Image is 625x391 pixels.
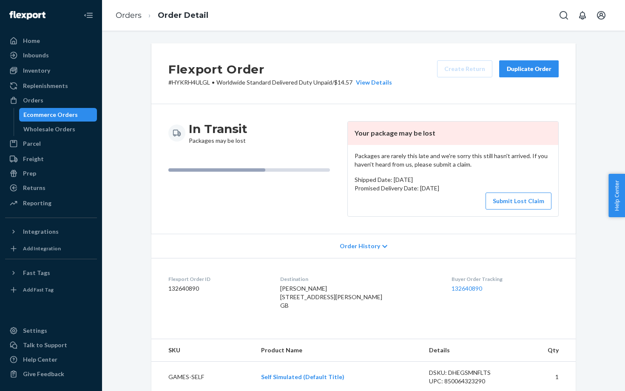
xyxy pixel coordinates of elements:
a: Inventory [5,64,97,77]
button: Open account menu [593,7,610,24]
h2: Flexport Order [168,60,392,78]
a: Home [5,34,97,48]
header: Your package may be lost [348,122,558,145]
div: Replenishments [23,82,68,90]
div: Help Center [23,355,57,364]
div: Duplicate Order [506,65,551,73]
div: Integrations [23,227,59,236]
div: Settings [23,326,47,335]
a: Returns [5,181,97,195]
p: Promised Delivery Date: [DATE] [355,184,551,193]
div: Inventory [23,66,50,75]
dt: Buyer Order Tracking [452,275,559,283]
a: Orders [116,11,142,20]
button: Close Navigation [80,7,97,24]
a: Reporting [5,196,97,210]
h3: In Transit [189,121,247,136]
div: Returns [23,184,45,192]
th: Details [422,339,516,362]
th: Qty [515,339,576,362]
div: Prep [23,169,36,178]
div: Orders [23,96,43,105]
th: Product Name [254,339,422,362]
p: Shipped Date: [DATE] [355,176,551,184]
p: Packages are rarely this late and we're sorry this still hasn't arrived. If you haven't heard fro... [355,152,551,169]
button: Talk to Support [5,338,97,352]
button: Open notifications [574,7,591,24]
img: Flexport logo [9,11,45,20]
div: Ecommerce Orders [23,110,78,119]
button: Open Search Box [555,7,572,24]
a: Help Center [5,353,97,366]
span: Worldwide Standard Delivered Duty Unpaid [216,79,332,86]
div: Home [23,37,40,45]
button: Duplicate Order [499,60,559,77]
div: Parcel [23,139,41,148]
dt: Flexport Order ID [168,275,267,283]
a: Orders [5,93,97,107]
a: Ecommerce Orders [19,108,97,122]
button: Integrations [5,225,97,238]
div: Inbounds [23,51,49,59]
a: Parcel [5,137,97,150]
div: DSKU: DHEGSMNFLTS [429,368,509,377]
ol: breadcrumbs [109,3,215,28]
div: Reporting [23,199,51,207]
a: Settings [5,324,97,337]
span: • [212,79,215,86]
a: Replenishments [5,79,97,93]
button: View Details [352,78,392,87]
dd: 132640890 [168,284,267,293]
button: Help Center [608,174,625,217]
a: Prep [5,167,97,180]
div: Add Fast Tag [23,286,54,293]
button: Create Return [437,60,492,77]
dt: Destination [280,275,438,283]
div: Fast Tags [23,269,50,277]
a: Freight [5,152,97,166]
div: Freight [23,155,44,163]
div: UPC: 850064323290 [429,377,509,385]
p: # HYKRH4ULGL / $14.57 [168,78,392,87]
a: 132640890 [452,285,482,292]
button: Submit Lost Claim [486,193,551,210]
a: Inbounds [5,48,97,62]
button: Give Feedback [5,367,97,381]
div: Add Integration [23,245,61,252]
div: Wholesale Orders [23,125,75,133]
iframe: Opens a widget where you can chat to one of our agents [570,365,616,387]
div: Packages may be lost [189,121,247,145]
a: Add Integration [5,242,97,255]
button: Fast Tags [5,266,97,280]
a: Self Simulated (Default Title) [261,373,344,380]
a: Add Fast Tag [5,283,97,297]
span: Order History [340,242,380,250]
th: SKU [151,339,254,362]
a: Order Detail [158,11,208,20]
div: Talk to Support [23,341,67,349]
a: Wholesale Orders [19,122,97,136]
span: [PERSON_NAME] [STREET_ADDRESS][PERSON_NAME] GB [280,285,382,309]
div: Give Feedback [23,370,64,378]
